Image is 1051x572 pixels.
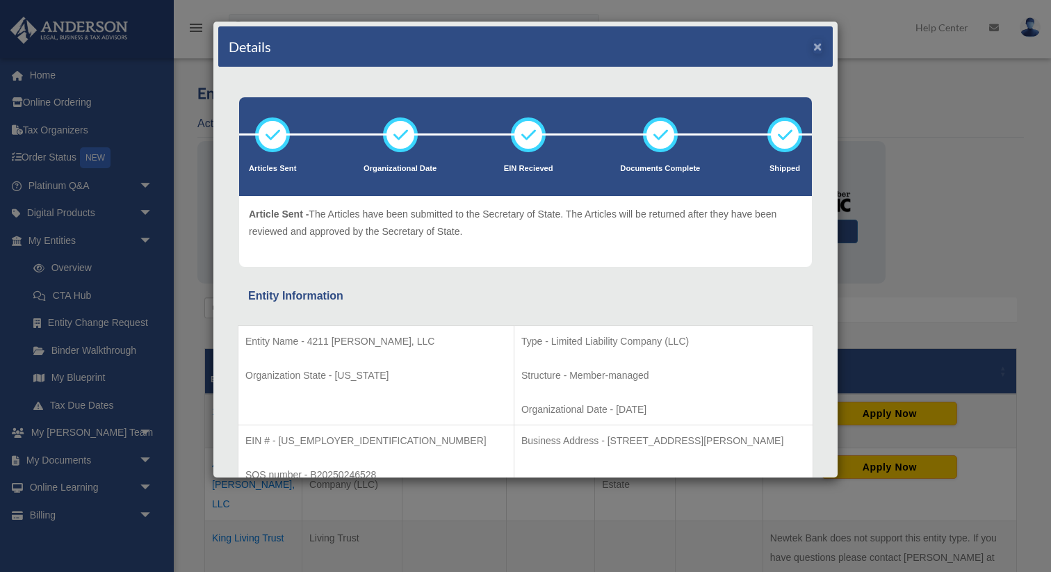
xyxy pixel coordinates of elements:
[504,162,553,176] p: EIN Recieved
[229,37,271,56] h4: Details
[521,367,806,384] p: Structure - Member-managed
[521,401,806,418] p: Organizational Date - [DATE]
[521,432,806,450] p: Business Address - [STREET_ADDRESS][PERSON_NAME]
[245,432,507,450] p: EIN # - [US_EMPLOYER_IDENTIFICATION_NUMBER]
[620,162,700,176] p: Documents Complete
[364,162,437,176] p: Organizational Date
[245,466,507,484] p: SOS number - B20250246528
[245,367,507,384] p: Organization State - [US_STATE]
[249,206,802,240] p: The Articles have been submitted to the Secretary of State. The Articles will be returned after t...
[245,333,507,350] p: Entity Name - 4211 [PERSON_NAME], LLC
[813,39,822,54] button: ×
[767,162,802,176] p: Shipped
[249,162,296,176] p: Articles Sent
[249,209,309,220] span: Article Sent -
[521,333,806,350] p: Type - Limited Liability Company (LLC)
[248,286,803,306] div: Entity Information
